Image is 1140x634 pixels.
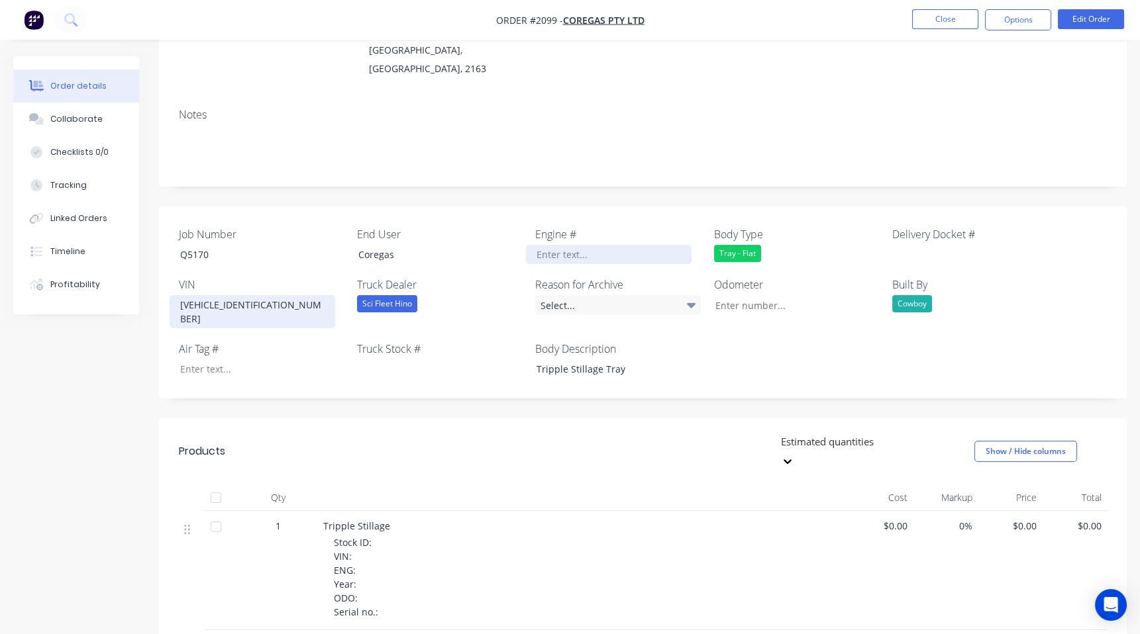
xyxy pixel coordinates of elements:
div: Products [179,443,225,459]
button: Linked Orders [13,202,139,235]
button: Checklists 0/0 [13,136,139,169]
button: Edit Order [1058,9,1124,29]
img: Factory [24,10,44,30]
span: Stock ID: VIN: ENG: Year: ODO: Serial no.: [334,536,378,618]
div: Order details [50,80,107,92]
div: Open Intercom Messenger [1095,589,1127,621]
label: Delivery Docket # [892,226,1058,242]
button: Timeline [13,235,139,268]
div: Coregas [348,245,513,264]
button: Tracking [13,169,139,202]
div: Markup [913,484,978,511]
label: Job Number [179,226,344,242]
div: Tripple Stillage Tray [526,359,692,379]
label: Engine # [535,226,701,242]
span: 0% [918,519,972,533]
label: Reason for Archive [535,277,701,293]
span: $0.00 [1047,519,1102,533]
label: Truck Dealer [357,277,523,293]
div: Price [978,484,1043,511]
label: Truck Stock # [357,341,523,357]
label: End User [357,226,523,242]
a: Coregas Pty Ltd [563,14,645,26]
span: Order #2099 - [496,14,563,26]
button: Order details [13,69,139,103]
div: Checklists 0/0 [50,146,109,158]
div: Tracking [50,179,87,191]
div: Total [1042,484,1107,511]
div: Cowboy [892,295,932,312]
label: Body Description [535,341,701,357]
button: Options [985,9,1051,30]
button: Show / Hide columns [974,441,1077,462]
span: $0.00 [983,519,1037,533]
button: Collaborate [13,103,139,136]
div: Cost [848,484,913,511]
div: Qty [238,484,318,511]
div: Tray - Flat [714,245,761,262]
div: Collaborate [50,113,103,125]
div: Notes [179,109,1107,121]
button: Profitability [13,268,139,301]
div: Profitability [50,279,100,291]
span: $0.00 [853,519,907,533]
div: Sci Fleet Hino [357,295,417,312]
div: Select... [535,295,701,315]
label: Odometer [714,277,880,293]
label: Body Type [714,226,880,242]
div: [VEHICLE_IDENTIFICATION_NUMBER] [170,295,335,328]
div: Linked Orders [50,212,107,224]
label: VIN [179,277,344,293]
label: Air Tag # [179,341,344,357]
button: Close [912,9,978,29]
input: Enter number... [704,295,879,315]
div: [GEOGRAPHIC_DATA], [GEOGRAPHIC_DATA], [GEOGRAPHIC_DATA], 2163 [369,23,538,78]
span: 1 [276,519,281,533]
div: Q5170 [170,245,335,264]
div: Timeline [50,246,85,257]
div: PO Box 464[GEOGRAPHIC_DATA], [GEOGRAPHIC_DATA], [GEOGRAPHIC_DATA], 2163 [369,4,538,78]
span: Tripple Stillage [323,520,390,532]
label: Built By [892,277,1058,293]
